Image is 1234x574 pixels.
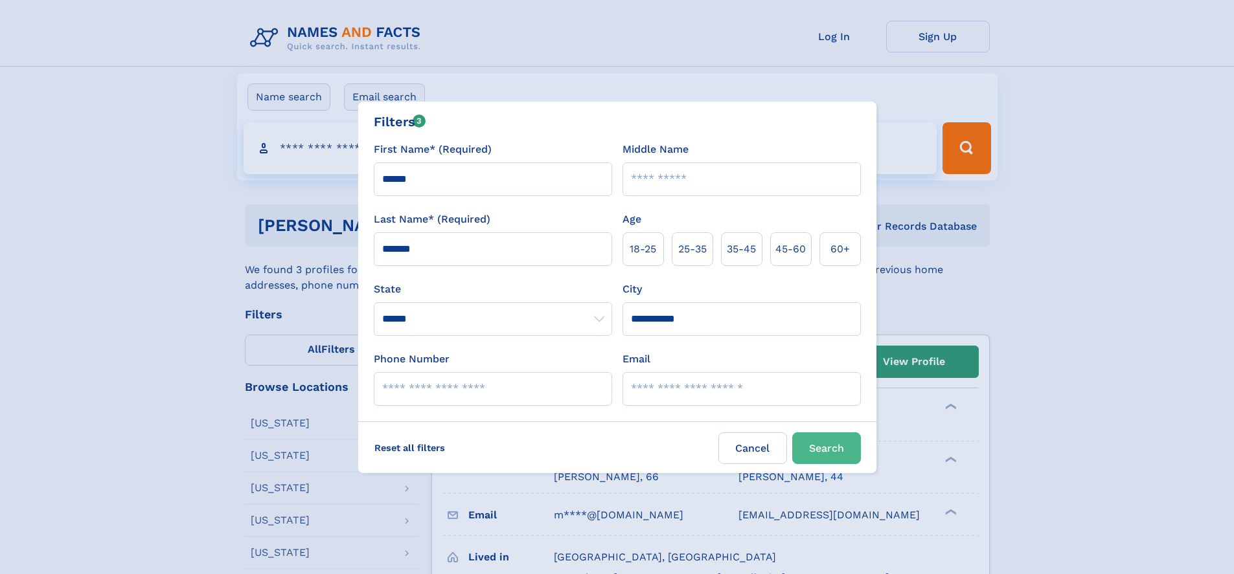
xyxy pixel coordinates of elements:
[623,351,650,367] label: Email
[374,112,426,131] div: Filters
[623,212,641,227] label: Age
[374,142,492,157] label: First Name* (Required)
[792,432,861,464] button: Search
[630,241,656,257] span: 18‑25
[678,241,707,257] span: 25‑35
[623,281,642,297] label: City
[775,241,806,257] span: 45‑60
[374,281,612,297] label: State
[830,241,850,257] span: 60+
[727,241,756,257] span: 35‑45
[374,351,450,367] label: Phone Number
[366,432,453,463] label: Reset all filters
[374,212,490,227] label: Last Name* (Required)
[718,432,787,464] label: Cancel
[623,142,689,157] label: Middle Name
